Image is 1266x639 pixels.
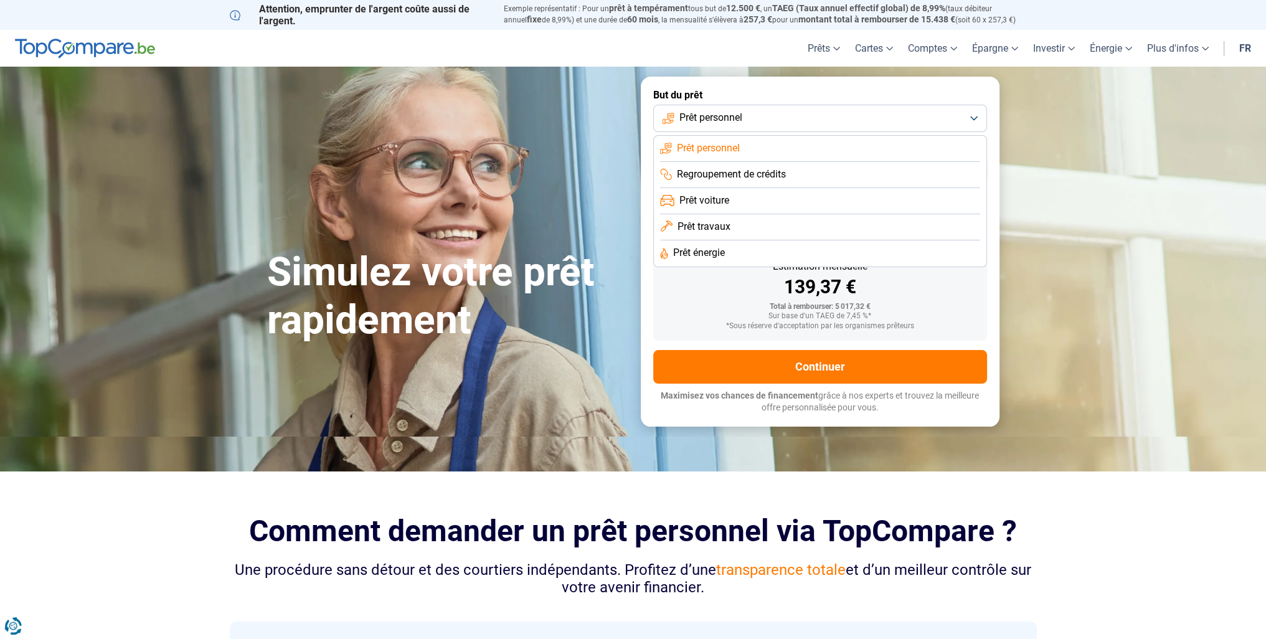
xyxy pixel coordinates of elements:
[609,3,688,13] span: prêt à tempérament
[716,561,846,579] span: transparence totale
[661,391,818,400] span: Maximisez vos chances de financement
[744,14,772,24] span: 257,3 €
[965,30,1026,67] a: Épargne
[627,14,658,24] span: 60 mois
[900,30,965,67] a: Comptes
[1232,30,1259,67] a: fr
[653,350,987,384] button: Continuer
[679,194,729,207] span: Prêt voiture
[1082,30,1140,67] a: Énergie
[673,246,725,260] span: Prêt énergie
[230,561,1037,597] div: Une procédure sans détour et des courtiers indépendants. Profitez d’une et d’un meilleur contrôle...
[1140,30,1216,67] a: Plus d'infos
[663,278,977,296] div: 139,37 €
[15,39,155,59] img: TopCompare
[527,14,542,24] span: fixe
[679,111,742,125] span: Prêt personnel
[663,262,977,272] div: Estimation mensuelle
[267,249,626,344] h1: Simulez votre prêt rapidement
[504,3,1037,26] p: Exemple représentatif : Pour un tous but de , un (taux débiteur annuel de 8,99%) et une durée de ...
[798,14,955,24] span: montant total à rembourser de 15.438 €
[230,514,1037,548] h2: Comment demander un prêt personnel via TopCompare ?
[663,322,977,331] div: *Sous réserve d'acceptation par les organismes prêteurs
[663,303,977,311] div: Total à rembourser: 5 017,32 €
[726,3,760,13] span: 12.500 €
[230,3,489,27] p: Attention, emprunter de l'argent coûte aussi de l'argent.
[653,89,987,101] label: But du prêt
[663,312,977,321] div: Sur base d'un TAEG de 7,45 %*
[772,3,945,13] span: TAEG (Taux annuel effectif global) de 8,99%
[653,105,987,132] button: Prêt personnel
[677,168,786,181] span: Regroupement de crédits
[1026,30,1082,67] a: Investir
[678,220,730,234] span: Prêt travaux
[677,141,740,155] span: Prêt personnel
[653,390,987,414] p: grâce à nos experts et trouvez la meilleure offre personnalisée pour vous.
[800,30,848,67] a: Prêts
[848,30,900,67] a: Cartes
